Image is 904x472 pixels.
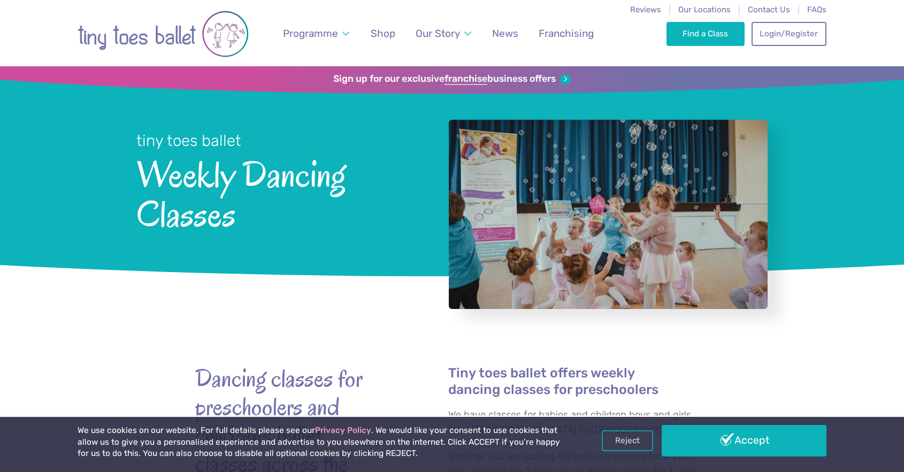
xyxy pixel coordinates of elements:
a: Programme [278,21,355,46]
small: tiny toes ballet [136,131,241,150]
a: Login/Register [752,22,826,45]
a: Reviews [630,5,661,14]
a: Franchising [534,21,599,46]
p: We have classes for babies and children boys and girls from [DEMOGRAPHIC_DATA] to [DEMOGRAPHIC_DA... [448,408,709,437]
span: Weekly Dancing Classes [136,151,420,234]
a: Find a Class [666,22,745,45]
h4: Tiny toes ballet offers weekly [448,365,709,398]
img: tiny toes ballet [78,7,249,61]
a: Our Locations [678,5,731,14]
a: Accept [662,425,826,456]
a: Reject [602,430,653,451]
a: dancing classes for preschoolers [448,383,658,398]
span: Programme [283,27,338,40]
strong: franchise [445,73,487,85]
a: Our Story [411,21,477,46]
a: Sign up for our exclusivefranchisebusiness offers [333,73,570,85]
span: Our Story [416,27,460,40]
span: Shop [371,27,395,40]
a: Shop [366,21,401,46]
span: News [492,27,518,40]
span: Franchising [539,27,594,40]
a: News [487,21,523,46]
a: Contact Us [748,5,790,14]
a: FAQs [807,5,826,14]
p: We use cookies on our website. For full details please see our . We would like your consent to us... [78,425,564,460]
a: Privacy Policy [315,425,371,435]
